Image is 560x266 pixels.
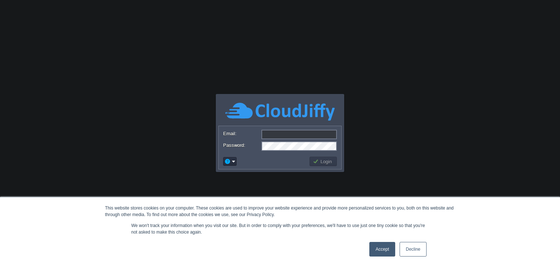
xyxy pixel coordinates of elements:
[223,141,261,149] label: Password:
[105,205,455,218] div: This website stores cookies on your computer. These cookies are used to improve your website expe...
[313,158,334,165] button: Login
[400,242,427,257] a: Decline
[225,102,335,122] img: CloudJiffy
[131,222,429,235] p: We won't track your information when you visit our site. But in order to comply with your prefere...
[369,242,395,257] a: Accept
[223,130,261,137] label: Email:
